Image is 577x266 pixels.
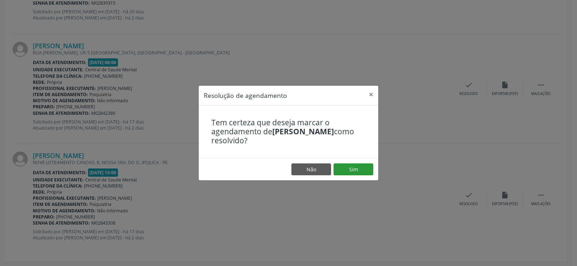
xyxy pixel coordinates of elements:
b: [PERSON_NAME] [272,126,334,136]
h5: Resolução de agendamento [204,91,287,100]
h4: Tem certeza que deseja marcar o agendamento de como resolvido? [211,118,366,145]
button: Close [364,86,378,103]
button: Não [291,163,331,176]
button: Sim [334,163,373,176]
